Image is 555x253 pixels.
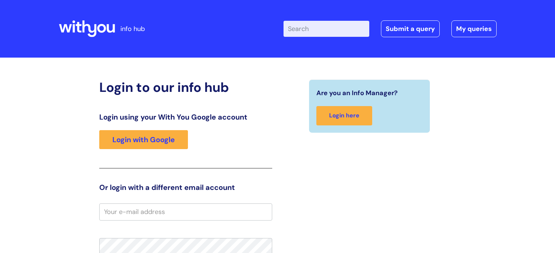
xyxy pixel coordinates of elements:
[316,106,372,125] a: Login here
[284,21,369,37] input: Search
[120,23,145,35] p: info hub
[99,79,272,95] h2: Login to our info hub
[99,203,272,220] input: Your e-mail address
[316,87,398,99] span: Are you an Info Manager?
[451,20,497,37] a: My queries
[381,20,440,37] a: Submit a query
[99,183,272,192] h3: Or login with a different email account
[99,113,272,121] h3: Login using your With You Google account
[99,130,188,149] a: Login with Google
